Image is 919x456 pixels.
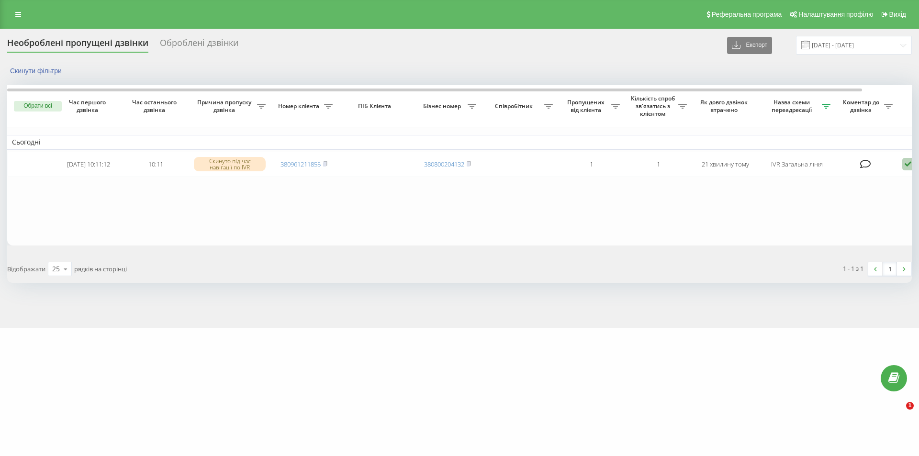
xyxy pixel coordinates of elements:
[699,99,751,113] span: Як довго дзвінок втрачено
[906,402,914,410] span: 1
[840,99,884,113] span: Коментар до дзвінка
[692,152,759,177] td: 21 хвилину тому
[160,38,238,53] div: Оброблені дзвінки
[74,265,127,273] span: рядків на сторінці
[625,152,692,177] td: 1
[889,11,906,18] span: Вихід
[55,152,122,177] td: [DATE] 10:11:12
[63,99,114,113] span: Час першого дзвінка
[759,152,835,177] td: IVR Загальна лінія
[52,264,60,274] div: 25
[14,101,62,111] button: Обрати всі
[798,11,873,18] span: Налаштування профілю
[194,157,266,171] div: Скинуто під час навігації по IVR
[886,402,909,425] iframe: Intercom live chat
[130,99,181,113] span: Час останнього дзвінка
[712,11,782,18] span: Реферальна програма
[558,152,625,177] td: 1
[7,67,67,75] button: Скинути фільтри
[562,99,611,113] span: Пропущених від клієнта
[763,99,822,113] span: Назва схеми переадресації
[7,265,45,273] span: Відображати
[346,102,406,110] span: ПІБ Клієнта
[122,152,189,177] td: 10:11
[194,99,257,113] span: Причина пропуску дзвінка
[486,102,544,110] span: Співробітник
[424,160,464,168] a: 380800204132
[419,102,468,110] span: Бізнес номер
[629,95,678,117] span: Кількість спроб зв'язатись з клієнтом
[843,264,863,273] div: 1 - 1 з 1
[7,38,148,53] div: Необроблені пропущені дзвінки
[727,37,772,54] button: Експорт
[280,160,321,168] a: 380961211855
[275,102,324,110] span: Номер клієнта
[883,262,897,276] a: 1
